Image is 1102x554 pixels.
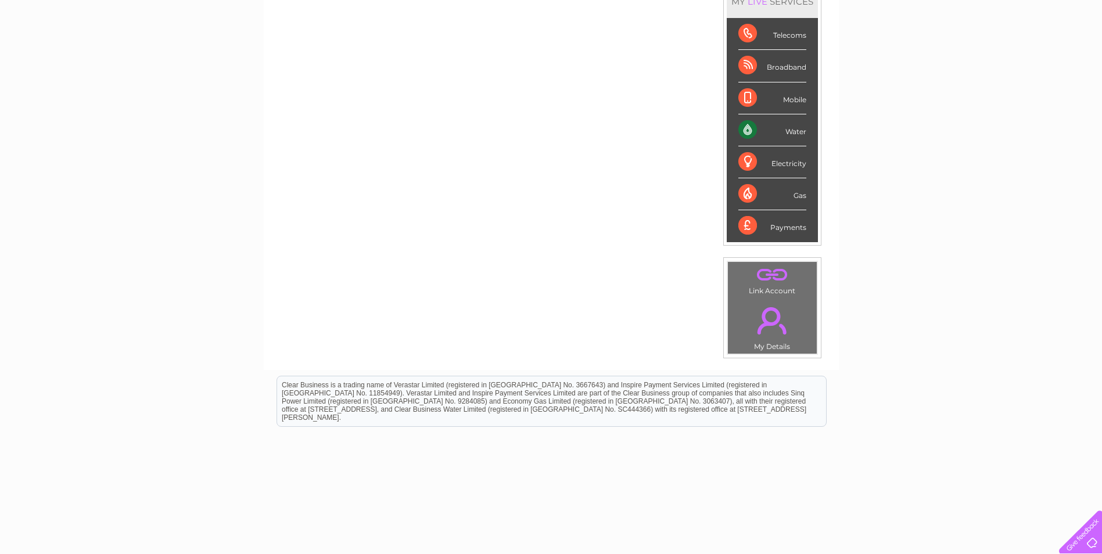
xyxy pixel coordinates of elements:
div: Clear Business is a trading name of Verastar Limited (registered in [GEOGRAPHIC_DATA] No. 3667643... [277,6,826,56]
a: Blog [1001,49,1018,58]
div: Water [738,114,806,146]
div: Mobile [738,82,806,114]
a: 0333 014 3131 [883,6,963,20]
td: Link Account [727,261,817,298]
td: My Details [727,297,817,354]
a: Water [898,49,920,58]
a: . [731,300,814,341]
div: Payments [738,210,806,242]
div: Electricity [738,146,806,178]
div: Telecoms [738,18,806,50]
div: Gas [738,178,806,210]
a: Contact [1025,49,1053,58]
a: . [731,265,814,285]
a: Telecoms [959,49,994,58]
img: logo.png [38,30,98,66]
a: Energy [927,49,952,58]
a: Log out [1064,49,1091,58]
div: Broadband [738,50,806,82]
